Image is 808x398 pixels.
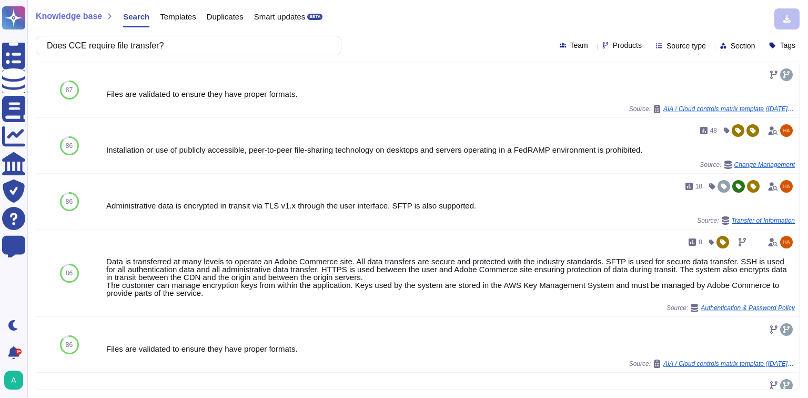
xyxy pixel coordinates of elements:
span: Tags [780,42,795,49]
button: user [2,369,31,392]
span: Knowledge base [36,12,102,21]
span: Smart updates [254,13,306,21]
span: AIA / Cloud controls matrix template ([DATE]) (1) [663,106,795,112]
span: Search [123,13,149,21]
span: 18 [695,183,702,190]
span: Products [613,42,642,49]
span: 86 [66,198,73,205]
span: Source: [629,105,795,113]
span: Authentication & Password Policy [701,305,795,311]
span: Source: [697,216,795,225]
span: 87 [66,87,73,93]
div: Files are validated to ensure they have proper formats. [106,345,795,353]
img: user [780,124,793,137]
span: 86 [66,270,73,276]
span: Source: [700,161,795,169]
div: Administrative data is encrypted in transit via TLS v1.x through the user interface. SFTP is also... [106,202,795,210]
span: Section [731,42,755,49]
span: Team [570,42,588,49]
span: Templates [160,13,196,21]
div: Data is transferred at many levels to operate an Adobe Commerce site. All data transfers are secu... [106,257,795,297]
span: Duplicates [207,13,244,21]
div: BETA [307,14,322,20]
span: AIA / Cloud controls matrix template ([DATE]) (1) [663,361,795,367]
span: 48 [710,127,717,134]
span: Source type [666,42,706,49]
span: 86 [66,143,73,149]
div: 9+ [15,349,22,355]
span: Source: [629,360,795,368]
span: Change Management [734,162,795,168]
div: Files are validated to ensure they have proper formats. [106,90,795,98]
img: user [4,371,23,390]
input: Search a question or template... [42,36,330,55]
div: Installation or use of publicly accessible, peer-to-peer file-sharing technology on desktops and ... [106,146,795,154]
span: Transfer of Information [732,217,795,224]
img: user [780,236,793,248]
span: 86 [66,342,73,348]
span: Source: [666,304,795,312]
img: user [780,180,793,193]
span: 8 [699,239,702,245]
